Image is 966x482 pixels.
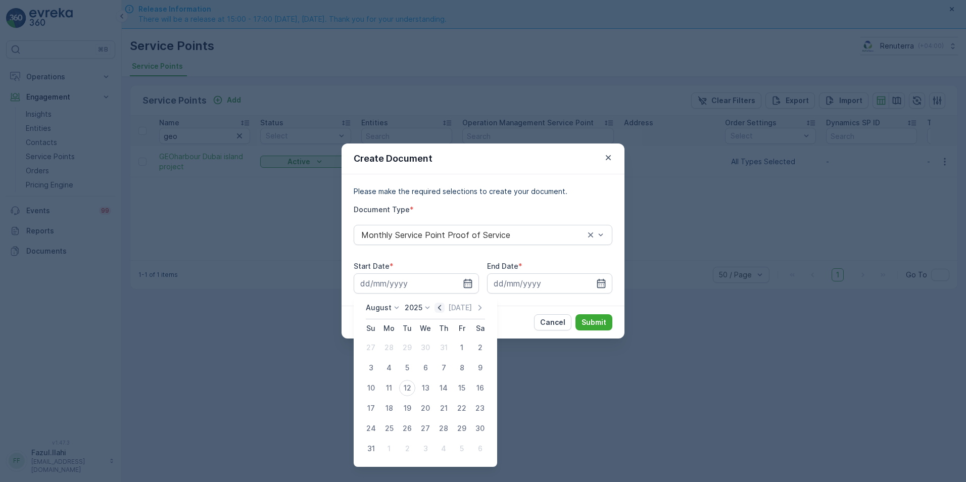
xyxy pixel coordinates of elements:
[381,380,397,396] div: 11
[354,205,410,214] label: Document Type
[398,319,416,338] th: Tuesday
[366,303,392,313] p: August
[454,441,470,457] div: 5
[405,303,422,313] p: 2025
[540,317,565,327] p: Cancel
[363,360,379,376] div: 3
[454,340,470,356] div: 1
[399,400,415,416] div: 19
[472,420,488,437] div: 30
[471,319,489,338] th: Saturday
[454,360,470,376] div: 8
[399,441,415,457] div: 2
[472,360,488,376] div: 9
[417,380,433,396] div: 13
[417,340,433,356] div: 30
[380,319,398,338] th: Monday
[454,420,470,437] div: 29
[417,360,433,376] div: 6
[434,319,453,338] th: Thursday
[487,273,612,294] input: dd/mm/yyyy
[448,303,472,313] p: [DATE]
[472,340,488,356] div: 2
[399,380,415,396] div: 12
[454,380,470,396] div: 15
[472,380,488,396] div: 16
[436,360,452,376] div: 7
[436,380,452,396] div: 14
[399,420,415,437] div: 26
[362,319,380,338] th: Sunday
[381,420,397,437] div: 25
[354,262,390,270] label: Start Date
[381,400,397,416] div: 18
[399,340,415,356] div: 29
[436,340,452,356] div: 31
[436,420,452,437] div: 28
[417,441,433,457] div: 3
[472,441,488,457] div: 6
[582,317,606,327] p: Submit
[381,441,397,457] div: 1
[381,360,397,376] div: 4
[381,340,397,356] div: 28
[354,186,612,197] p: Please make the required selections to create your document.
[453,319,471,338] th: Friday
[363,340,379,356] div: 27
[363,420,379,437] div: 24
[363,441,379,457] div: 31
[399,360,415,376] div: 5
[436,400,452,416] div: 21
[417,420,433,437] div: 27
[354,273,479,294] input: dd/mm/yyyy
[575,314,612,330] button: Submit
[354,152,432,166] p: Create Document
[363,400,379,416] div: 17
[454,400,470,416] div: 22
[487,262,518,270] label: End Date
[436,441,452,457] div: 4
[416,319,434,338] th: Wednesday
[472,400,488,416] div: 23
[534,314,571,330] button: Cancel
[363,380,379,396] div: 10
[417,400,433,416] div: 20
